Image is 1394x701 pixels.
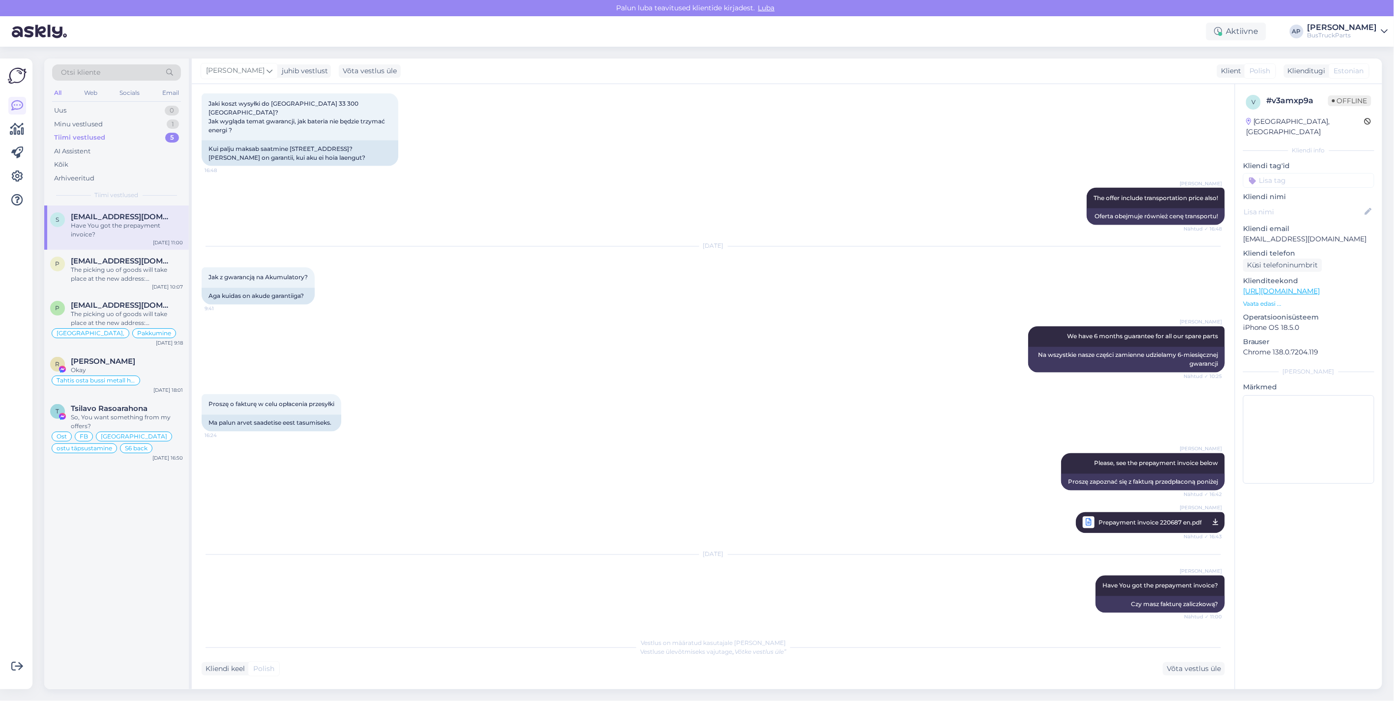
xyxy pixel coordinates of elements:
[1243,248,1374,259] p: Kliendi telefon
[1180,319,1222,326] span: [PERSON_NAME]
[1251,98,1255,106] span: v
[165,106,179,116] div: 0
[54,160,68,170] div: Kõik
[1243,146,1374,155] div: Kliendi info
[202,288,315,305] div: Aga kuidas on akude garantiiga?
[278,66,328,76] div: juhib vestlust
[137,330,171,336] span: Pakkumine
[1180,445,1222,453] span: [PERSON_NAME]
[156,339,183,347] div: [DATE] 9:18
[71,257,173,265] span: prestenergy@gmail.com
[82,87,99,99] div: Web
[54,106,66,116] div: Uus
[1180,504,1222,512] span: [PERSON_NAME]
[152,283,183,291] div: [DATE] 10:07
[1267,95,1328,107] div: # v3amxp9a
[1180,180,1222,187] span: [PERSON_NAME]
[1243,299,1374,308] p: Vaata edasi ...
[101,434,167,439] span: [GEOGRAPHIC_DATA]
[71,413,183,431] div: So, You want something from my offers?
[1180,568,1222,575] span: [PERSON_NAME]
[71,301,173,310] span: prestenergy@gmail.com
[1243,287,1320,295] a: [URL][DOMAIN_NAME]
[1076,512,1225,533] a: [PERSON_NAME]Prepayment invoice 220687 en.pdfNähtud ✓ 16:43
[205,305,241,313] span: 9:41
[208,401,334,408] span: Proszę o fakturę w celu opłacenia przesyłki
[1244,206,1363,217] input: Lisa nimi
[71,366,183,375] div: Okay
[641,639,786,646] span: Vestlus on määratud kasutajale [PERSON_NAME]
[54,119,103,129] div: Minu vestlused
[1243,337,1374,347] p: Brauser
[1087,208,1225,225] div: Oferta obejmuje również cenę transportu!
[202,415,341,432] div: Ma palun arvet saadetise eest tasumiseks.
[80,434,88,439] span: FB
[208,100,386,134] span: Jaki koszt wysyłki do [GEOGRAPHIC_DATA] 33 300 [GEOGRAPHIC_DATA]? Jak wygląda temat gwarancji, ja...
[1098,517,1202,529] span: Prepayment invoice 220687 en.pdf
[1184,373,1222,380] span: Nähtud ✓ 10:25
[167,119,179,129] div: 1
[1243,161,1374,171] p: Kliendi tag'id
[1284,66,1326,76] div: Klienditugi
[1246,117,1364,137] div: [GEOGRAPHIC_DATA], [GEOGRAPHIC_DATA]
[57,445,112,451] span: ostu täpsustamine
[253,664,274,674] span: Polish
[56,260,60,267] span: p
[1184,226,1222,233] span: Nähtud ✓ 16:48
[8,66,27,85] img: Askly Logo
[202,664,245,674] div: Kliendi keel
[1184,491,1222,498] span: Nähtud ✓ 16:42
[640,648,786,655] span: Vestluse ülevõtmiseks vajutage
[1243,382,1374,392] p: Märkmed
[1243,234,1374,244] p: [EMAIL_ADDRESS][DOMAIN_NAME]
[1243,367,1374,376] div: [PERSON_NAME]
[57,330,124,336] span: [GEOGRAPHIC_DATA],
[56,304,60,312] span: p
[1307,31,1377,39] div: BusTruckParts
[1243,322,1374,333] p: iPhone OS 18.5.0
[1243,312,1374,322] p: Operatsioonisüsteem
[1061,474,1225,491] div: Proszę zapoznać się z fakturą przedpłaconą poniżej
[54,133,105,143] div: Tiimi vestlused
[1096,596,1225,613] div: Czy masz fakturę zaliczkową?
[57,378,135,383] span: Tahtis osta bussi metall hinnaga
[56,216,59,223] span: s
[71,212,173,221] span: szymonrafa134@gmail.com
[52,87,63,99] div: All
[202,141,398,166] div: Kui palju maksab saatmine [STREET_ADDRESS]? [PERSON_NAME] on garantii, kui aku ei hoia laengut?
[1334,66,1364,76] span: Estonian
[732,648,786,655] i: „Võtke vestlus üle”
[160,87,181,99] div: Email
[1184,613,1222,621] span: Nähtud ✓ 11:00
[1094,460,1218,467] span: Please, see the prepayment invoice below
[1307,24,1388,39] a: [PERSON_NAME]BusTruckParts
[206,65,265,76] span: [PERSON_NAME]
[153,386,183,394] div: [DATE] 18:01
[1028,347,1225,373] div: Na wszystkie nasze części zamienne udzielamy 6-miesięcznej gwarancji
[1243,276,1374,286] p: Klienditeekond
[1243,192,1374,202] p: Kliendi nimi
[205,167,241,174] span: 16:48
[1067,333,1218,340] span: We have 6 months guarantee for all our spare parts
[1163,662,1225,675] div: Võta vestlus üle
[165,133,179,143] div: 5
[1206,23,1266,40] div: Aktiivne
[71,357,135,366] span: Roman Skatskov
[57,434,67,439] span: Ost
[118,87,142,99] div: Socials
[755,3,778,12] span: Luba
[1243,259,1322,272] div: Küsi telefoninumbrit
[1249,66,1271,76] span: Polish
[95,191,139,200] span: Tiimi vestlused
[1307,24,1377,31] div: [PERSON_NAME]
[202,550,1225,559] div: [DATE]
[1243,173,1374,188] input: Lisa tag
[61,67,100,78] span: Otsi kliente
[1243,224,1374,234] p: Kliendi email
[153,239,183,246] div: [DATE] 11:00
[125,445,148,451] span: S6 back
[71,221,183,239] div: Have You got the prepayment invoice?
[71,265,183,283] div: The picking uo of goods will take place at the new address: [STREET_ADDRESS]. To receive your ord...
[1102,582,1218,589] span: Have You got the prepayment invoice?
[54,146,90,156] div: AI Assistent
